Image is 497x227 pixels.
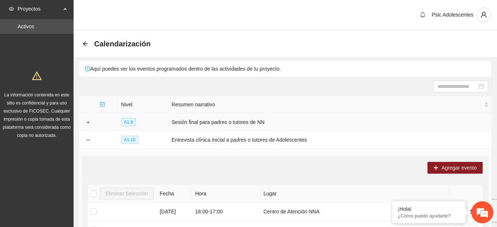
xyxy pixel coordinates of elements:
[3,92,71,138] span: La información contenida en este sitio es confidencial y para uso exclusivo de FICOSEC. Cualquier...
[85,137,91,143] button: Collapse row
[79,61,491,77] div: Aquí puedes ver los eventos programados dentro de las actividades de tu proyecto.
[82,41,88,47] span: arrow-left
[433,165,439,171] span: plus
[441,164,477,172] span: Agregar evento
[470,209,475,215] span: delete
[398,206,460,212] div: ¡Hola!
[192,185,260,203] th: Hora
[260,203,448,221] td: Centro de Atención NNA
[100,188,154,199] button: Eliminar Selección
[168,96,491,113] th: Resumen narrativo
[432,12,473,18] span: Psic Adolescentes
[427,162,483,174] button: plusAgregar evento
[476,7,491,22] button: user
[168,113,491,131] td: Sesión final para padres o tutores de NN
[32,71,42,81] span: warning
[100,102,105,107] span: check-square
[192,203,260,221] td: 16:00 - 17:00
[417,12,428,18] span: bell
[157,185,192,203] th: Fecha
[168,131,491,149] td: Entrevista clínica inicial a padres o tutores de Adolescentes
[85,66,90,71] span: exclamation-circle
[157,203,192,221] td: [DATE]
[18,1,61,16] span: Proyectos
[121,118,136,126] span: A1.9
[82,41,88,47] div: Back
[9,6,14,11] span: eye
[260,185,448,203] th: Lugar
[121,136,138,144] span: A1.10
[398,213,460,219] p: ¿Cómo puedo ayudarte?
[94,38,150,50] span: Calendarización
[85,120,91,125] button: Expand row
[18,24,34,29] a: Activos
[417,9,429,21] button: bell
[477,11,491,18] span: user
[118,96,168,113] th: Nivel
[171,100,483,109] span: Resumen narrativo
